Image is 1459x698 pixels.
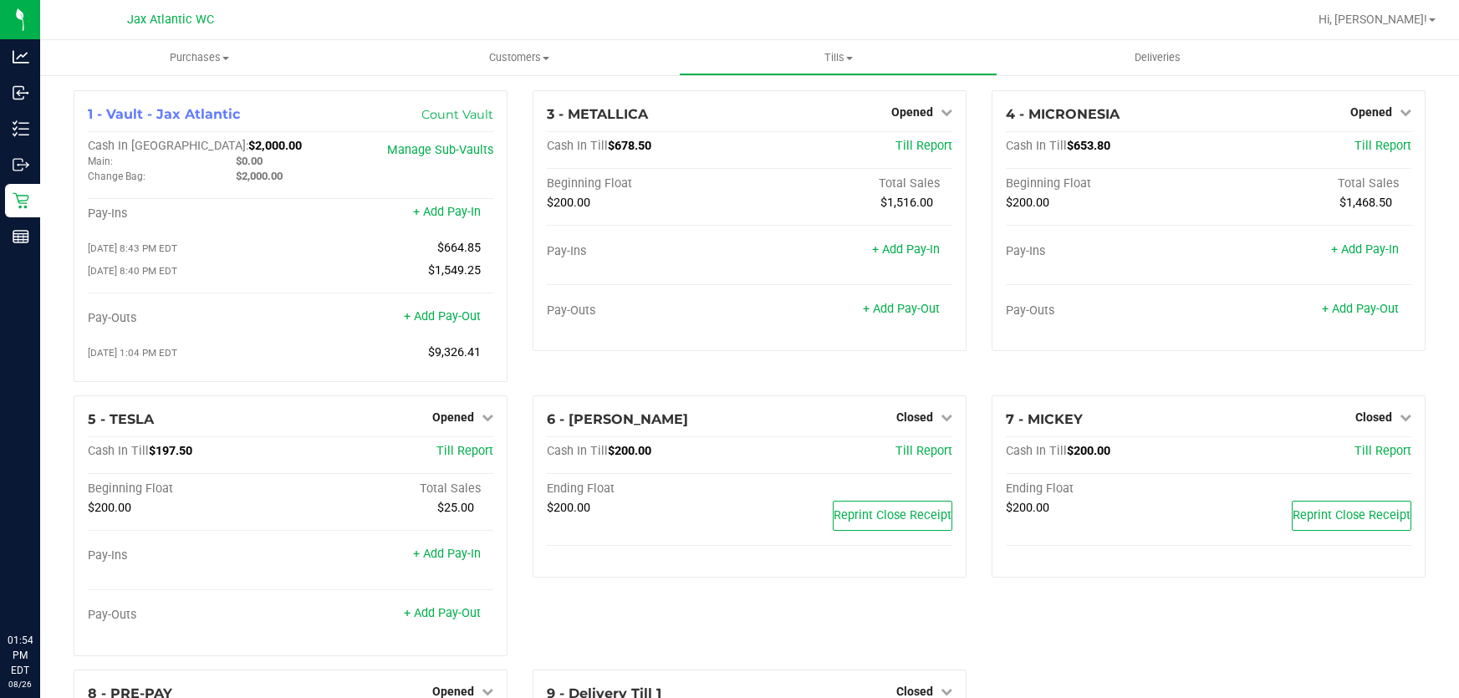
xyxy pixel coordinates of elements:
[1006,303,1208,318] div: Pay-Outs
[13,84,29,101] inline-svg: Inbound
[547,501,590,515] span: $200.00
[13,156,29,173] inline-svg: Outbound
[88,206,290,222] div: Pay-Ins
[547,481,749,497] div: Ending Float
[896,410,933,424] span: Closed
[421,107,493,122] a: Count Vault
[404,309,481,324] a: + Add Pay-Out
[428,263,481,278] span: $1,549.25
[1293,508,1411,522] span: Reprint Close Receipt
[404,606,481,620] a: + Add Pay-Out
[680,50,997,65] span: Tills
[88,481,290,497] div: Beginning Float
[891,105,933,119] span: Opened
[1067,444,1110,458] span: $200.00
[248,139,302,153] span: $2,000.00
[1006,139,1067,153] span: Cash In Till
[1006,106,1120,122] span: 4 - MICRONESIA
[236,170,283,182] span: $2,000.00
[1112,50,1203,65] span: Deliveries
[1067,139,1110,153] span: $653.80
[1006,411,1083,427] span: 7 - MICKEY
[8,633,33,678] p: 01:54 PM EDT
[863,302,940,316] a: + Add Pay-Out
[608,139,651,153] span: $678.50
[880,196,933,210] span: $1,516.00
[1006,481,1208,497] div: Ending Float
[428,345,481,359] span: $9,326.41
[437,241,481,255] span: $664.85
[547,139,608,153] span: Cash In Till
[88,265,177,277] span: [DATE] 8:40 PM EDT
[608,444,651,458] span: $200.00
[547,176,749,191] div: Beginning Float
[749,176,951,191] div: Total Sales
[88,139,248,153] span: Cash In [GEOGRAPHIC_DATA]:
[834,508,951,522] span: Reprint Close Receipt
[1339,196,1392,210] span: $1,468.50
[1006,501,1049,515] span: $200.00
[1331,242,1399,257] a: + Add Pay-In
[290,481,492,497] div: Total Sales
[88,106,240,122] span: 1 - Vault - Jax Atlantic
[13,192,29,209] inline-svg: Retail
[127,13,214,27] span: Jax Atlantic WC
[1350,105,1392,119] span: Opened
[13,120,29,137] inline-svg: Inventory
[13,228,29,245] inline-svg: Reports
[88,411,154,427] span: 5 - TESLA
[895,444,952,458] a: Till Report
[17,564,67,614] iframe: Resource center
[432,410,474,424] span: Opened
[88,311,290,326] div: Pay-Outs
[547,196,590,210] span: $200.00
[1354,444,1411,458] a: Till Report
[432,685,474,698] span: Opened
[8,678,33,690] p: 08/26
[149,444,192,458] span: $197.50
[236,155,263,167] span: $0.00
[833,501,952,531] button: Reprint Close Receipt
[679,40,998,75] a: Tills
[547,244,749,259] div: Pay-Ins
[413,205,481,219] a: + Add Pay-In
[547,303,749,318] div: Pay-Outs
[387,143,493,157] a: Manage Sub-Vaults
[872,242,940,257] a: + Add Pay-In
[40,50,360,65] span: Purchases
[88,608,290,623] div: Pay-Outs
[1006,176,1208,191] div: Beginning Float
[547,106,648,122] span: 3 - METALLICA
[895,139,952,153] a: Till Report
[1006,444,1067,458] span: Cash In Till
[547,444,608,458] span: Cash In Till
[547,411,688,427] span: 6 - [PERSON_NAME]
[40,40,360,75] a: Purchases
[88,548,290,563] div: Pay-Ins
[437,501,474,515] span: $25.00
[413,547,481,561] a: + Add Pay-In
[1006,196,1049,210] span: $200.00
[1319,13,1427,26] span: Hi, [PERSON_NAME]!
[88,444,149,458] span: Cash In Till
[1292,501,1411,531] button: Reprint Close Receipt
[1006,244,1208,259] div: Pay-Ins
[360,50,678,65] span: Customers
[88,171,145,182] span: Change Bag:
[997,40,1317,75] a: Deliveries
[88,347,177,359] span: [DATE] 1:04 PM EDT
[360,40,679,75] a: Customers
[88,242,177,254] span: [DATE] 8:43 PM EDT
[88,501,131,515] span: $200.00
[88,155,113,167] span: Main:
[896,685,933,698] span: Closed
[436,444,493,458] a: Till Report
[1355,410,1392,424] span: Closed
[1322,302,1399,316] a: + Add Pay-Out
[1354,139,1411,153] a: Till Report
